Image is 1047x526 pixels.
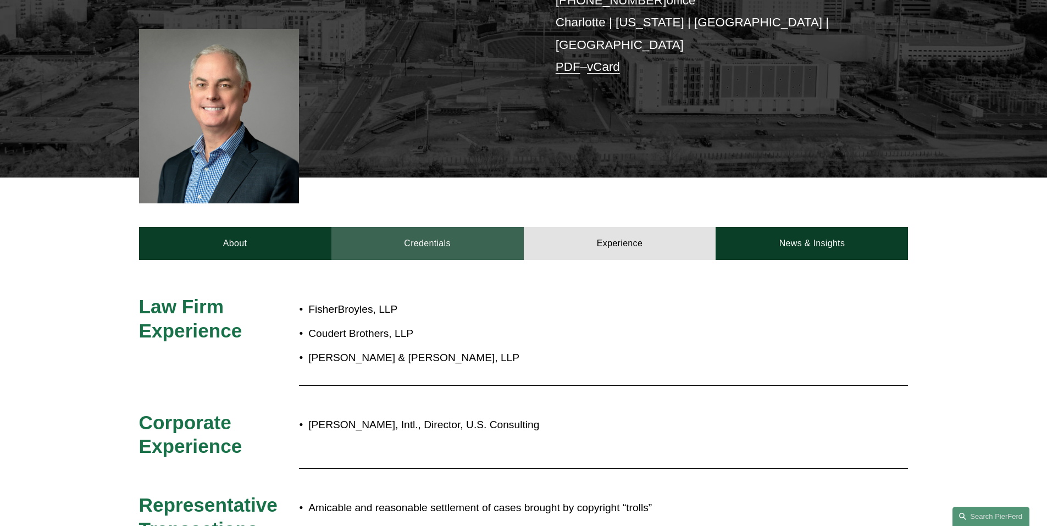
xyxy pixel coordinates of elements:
span: Law Firm Experience [139,296,242,341]
a: Credentials [331,227,524,260]
a: Search this site [952,507,1029,526]
a: About [139,227,331,260]
p: [PERSON_NAME] & [PERSON_NAME], LLP [308,348,812,368]
p: [PERSON_NAME], Intl., Director, U.S. Consulting [308,416,812,435]
p: FisherBroyles, LLP [308,300,812,319]
span: Corporate Experience [139,412,242,457]
a: News & Insights [716,227,908,260]
a: vCard [587,60,620,74]
a: PDF [556,60,580,74]
a: Experience [524,227,716,260]
p: Amicable and reasonable settlement of cases brought by copyright “trolls” [308,499,812,518]
p: Coudert Brothers, LLP [308,324,812,344]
